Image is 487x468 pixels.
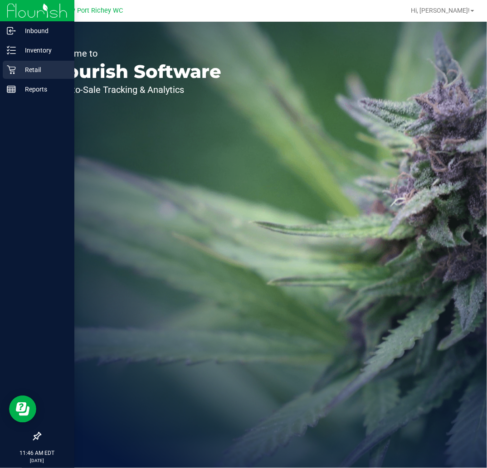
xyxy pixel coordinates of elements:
p: Retail [16,64,70,75]
p: Flourish Software [49,63,221,81]
p: Inbound [16,25,70,36]
inline-svg: Reports [7,85,16,94]
p: Reports [16,84,70,95]
inline-svg: Inventory [7,46,16,55]
span: Hi, [PERSON_NAME]! [411,7,470,14]
iframe: Resource center [9,396,36,423]
inline-svg: Retail [7,65,16,74]
p: 11:46 AM EDT [4,449,70,457]
p: Welcome to [49,49,221,58]
p: Seed-to-Sale Tracking & Analytics [49,85,221,94]
p: Inventory [16,45,70,56]
inline-svg: Inbound [7,26,16,35]
span: New Port Richey WC [62,7,123,14]
p: [DATE] [4,457,70,464]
